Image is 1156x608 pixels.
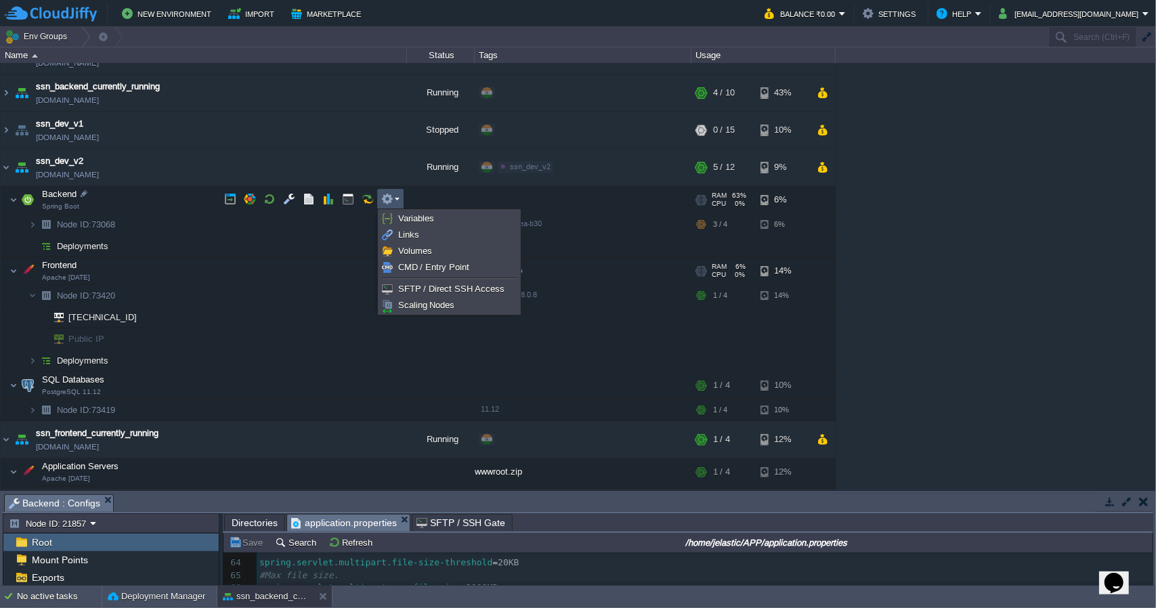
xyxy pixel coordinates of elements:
img: AMDAwAAAACH5BAEAAAAALAAAAAABAAEAAAICRAEAOw== [18,186,37,213]
a: Node ID:73419 [56,404,117,416]
div: 1 / 4 [713,372,730,399]
img: AMDAwAAAACH5BAEAAAAALAAAAAABAAEAAAICRAEAOw== [28,486,37,507]
img: AMDAwAAAACH5BAEAAAAALAAAAAABAAEAAAICRAEAOw== [37,307,45,328]
span: RAM [712,192,727,200]
span: 6% [732,263,746,271]
button: Env Groups [5,27,72,46]
span: Public IP [67,328,106,349]
a: Variables [380,211,519,226]
div: Tags [475,47,691,63]
img: AMDAwAAAACH5BAEAAAAALAAAAAABAAEAAAICRAEAOw== [37,399,56,420]
img: AMDAwAAAACH5BAEAAAAALAAAAAABAAEAAAICRAEAOw== [37,486,56,507]
span: CPU [712,271,726,279]
a: [DOMAIN_NAME] [36,93,99,107]
img: AMDAwAAAACH5BAEAAAAALAAAAAABAAEAAAICRAEAOw== [37,350,56,371]
span: Links [398,230,419,240]
div: 6% [761,214,805,235]
img: AMDAwAAAACH5BAEAAAAALAAAAAABAAEAAAICRAEAOw== [1,112,12,148]
img: AMDAwAAAACH5BAEAAAAALAAAAAABAAEAAAICRAEAOw== [28,236,37,257]
img: AMDAwAAAACH5BAEAAAAALAAAAAABAAEAAAICRAEAOw== [9,257,18,284]
iframe: chat widget [1099,554,1142,594]
img: AMDAwAAAACH5BAEAAAAALAAAAAABAAEAAAICRAEAOw== [12,112,31,148]
div: wwwroot.zip [475,257,691,284]
div: 10% [761,112,805,148]
span: ssn_dev_v2 [510,162,551,171]
span: Deployments [56,355,110,366]
a: SQL DatabasesPostgreSQL 11.12 [41,374,106,385]
a: FrontendApache [DATE] [41,260,79,270]
img: AMDAwAAAACH5BAEAAAAALAAAAAABAAEAAAICRAEAOw== [12,421,31,458]
img: AMDAwAAAACH5BAEAAAAALAAAAAABAAEAAAICRAEAOw== [12,74,31,111]
a: ssn_backend_currently_running [36,80,160,93]
span: #Max file size. [259,570,339,580]
a: [DOMAIN_NAME] [36,168,99,181]
a: CMD / Entry Point [380,260,519,275]
div: 12% [761,486,805,507]
div: No active tasks [17,586,102,607]
span: RAM [712,263,727,271]
span: Node ID: [57,290,91,301]
span: 2000MB [466,582,498,592]
div: 1 / 4 [713,458,730,485]
span: Frontend [41,259,79,271]
img: AMDAwAAAACH5BAEAAAAALAAAAAABAAEAAAICRAEAOw== [37,285,56,306]
div: 1 / 4 [713,285,727,306]
button: Save [229,536,267,548]
div: 43% [761,74,805,111]
img: AMDAwAAAACH5BAEAAAAALAAAAAABAAEAAAICRAEAOw== [45,328,64,349]
button: [EMAIL_ADDRESS][DOMAIN_NAME] [999,5,1142,22]
img: AMDAwAAAACH5BAEAAAAALAAAAAABAAEAAAICRAEAOw== [1,74,12,111]
span: 73419 [56,404,117,416]
span: spring.servlet.multipart.file-size-threshold [259,557,492,567]
a: SFTP / Direct SSH Access [380,282,519,297]
div: Running [407,149,475,186]
span: Mount Points [29,554,90,566]
div: Status [408,47,474,63]
a: ssn_dev_v2 [36,154,83,168]
a: [DOMAIN_NAME] [36,131,99,144]
img: AMDAwAAAACH5BAEAAAAALAAAAAABAAEAAAICRAEAOw== [18,372,37,399]
img: AMDAwAAAACH5BAEAAAAALAAAAAABAAEAAAICRAEAOw== [28,214,37,235]
div: 65 [223,569,244,582]
span: ssn_dev_v1 [36,117,83,131]
img: AMDAwAAAACH5BAEAAAAALAAAAAABAAEAAAICRAEAOw== [37,214,56,235]
span: 11.12 [481,405,499,413]
div: Stopped [407,112,475,148]
a: Links [380,227,519,242]
img: AMDAwAAAACH5BAEAAAAALAAAAAABAAEAAAICRAEAOw== [9,186,18,213]
button: New Environment [122,5,215,22]
span: Scaling Nodes [398,300,455,310]
span: Variables [398,213,434,223]
span: Backend : Configs [9,495,100,512]
a: [DOMAIN_NAME] [36,440,99,454]
button: Settings [863,5,920,22]
span: 73420 [56,290,117,301]
span: #Threshold after which files are written to disk. [259,544,519,555]
div: 1 / 4 [713,486,727,507]
img: AMDAwAAAACH5BAEAAAAALAAAAAABAAEAAAICRAEAOw== [1,421,12,458]
span: Root [29,536,54,548]
span: Exports [29,571,66,584]
span: 0% [731,271,745,279]
span: ssn_frontend_currently_running [36,427,158,440]
span: [DOMAIN_NAME] [36,56,99,70]
div: 3 / 4 [713,214,727,235]
span: 63% [732,192,746,200]
span: PostgreSQL 11.12 [42,388,101,396]
div: wwwroot.zip [475,458,691,485]
img: AMDAwAAAACH5BAEAAAAALAAAAAABAAEAAAICRAEAOw== [32,54,38,58]
button: Help [937,5,975,22]
div: 64 [223,557,244,569]
button: ssn_backend_currently_running [223,590,308,603]
span: Directories [232,515,278,531]
img: AMDAwAAAACH5BAEAAAAALAAAAAABAAEAAAICRAEAOw== [37,328,45,349]
span: 20KB [498,557,519,567]
button: Deployment Manager [108,590,205,603]
span: SQL Databases [41,374,106,385]
button: Balance ₹0.00 [765,5,839,22]
span: CMD / Entry Point [398,262,469,272]
div: 6% [761,186,805,213]
div: 12% [761,421,805,458]
div: 14% [761,257,805,284]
